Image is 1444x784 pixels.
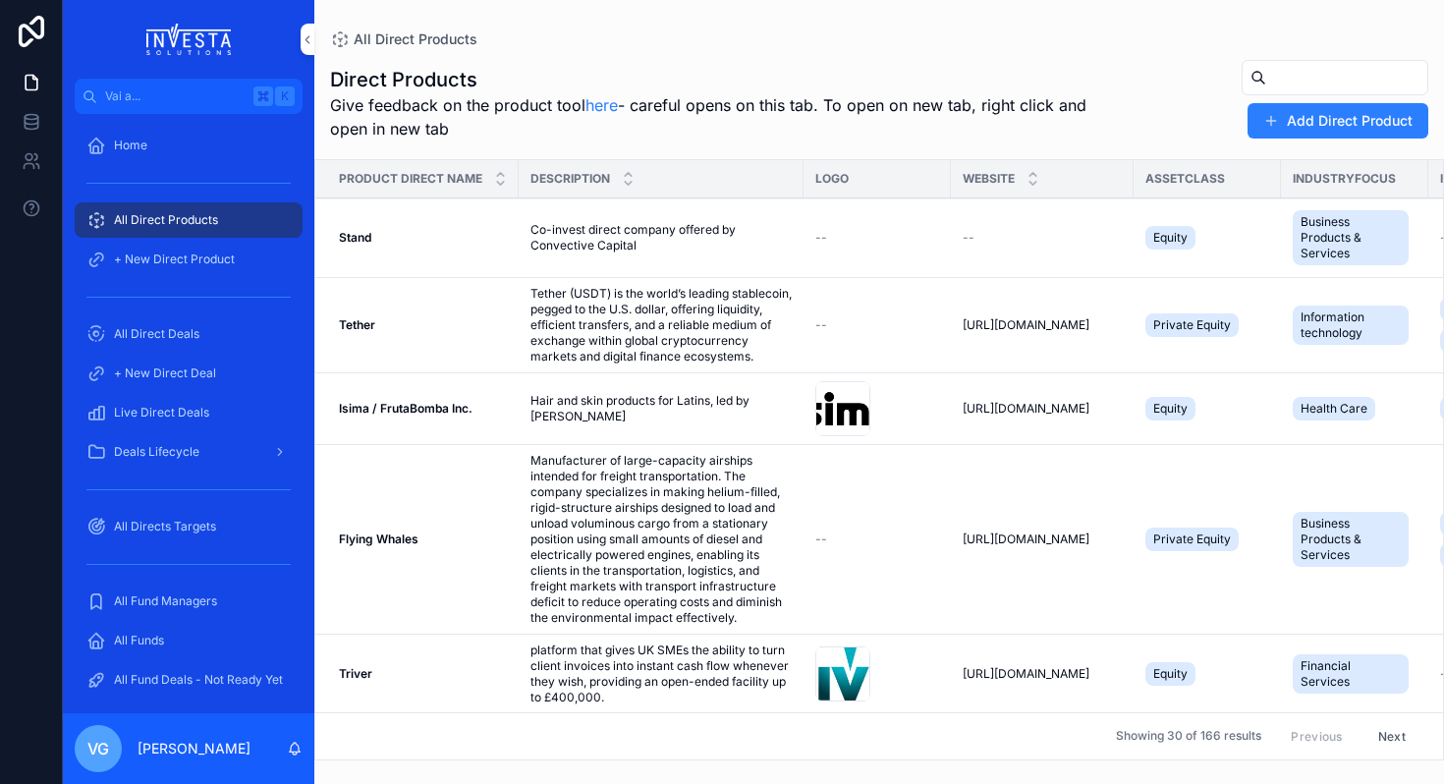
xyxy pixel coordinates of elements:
[1293,393,1416,424] a: Health Care
[138,739,250,758] p: [PERSON_NAME]
[1116,729,1261,745] span: Showing 30 of 166 results
[114,252,235,267] span: + New Direct Product
[1153,230,1188,246] span: Equity
[339,230,371,245] strong: Stand
[1153,532,1231,547] span: Private Equity
[963,171,1015,187] span: Website
[75,316,303,352] a: All Direct Deals
[114,212,218,228] span: All Direct Products
[75,434,303,470] a: Deals Lifecycle
[75,356,303,391] a: + New Direct Deal
[1301,516,1401,563] span: Business Products & Services
[815,230,939,246] a: --
[330,66,1089,93] h1: Direct Products
[530,643,792,705] a: platform that gives UK SMEs the ability to turn client invoices into instant cash flow whenever t...
[105,88,140,103] font: Vai a...
[75,623,303,658] a: All Funds
[281,88,289,103] font: K
[1145,393,1269,424] a: Equity
[963,532,1089,547] span: [URL][DOMAIN_NAME]
[339,401,472,416] strong: Isima / FrutaBomba Inc.
[146,24,232,55] img: Logo dell'app
[75,395,303,430] a: Live Direct Deals
[114,519,216,534] span: All Directs Targets
[75,662,303,698] a: All Fund Deals - Not Ready Yet
[815,532,939,547] a: --
[354,29,477,49] span: All Direct Products
[530,222,792,253] a: Co-invest direct company offered by Convective Capital
[339,532,507,547] a: Flying Whales
[1293,302,1416,349] a: Information technology
[530,286,792,364] a: Tether (USDT) is the world’s leading stablecoin, pegged to the U.S. dollar, offering liquidity, e...
[339,532,418,546] strong: Flying Whales
[75,509,303,544] a: All Directs Targets
[330,93,1089,140] span: Give feedback on the product tool - careful opens on this tab. To open on new tab, right click an...
[1153,666,1188,682] span: Equity
[1145,524,1269,555] a: Private Equity
[530,453,792,626] a: Manufacturer of large-capacity airships intended for freight transportation. The company speciali...
[339,317,507,333] a: Tether
[1301,401,1367,417] span: Health Care
[114,138,147,153] span: Home
[1293,206,1416,269] a: Business Products & Services
[114,365,216,381] span: + New Direct Deal
[339,317,375,332] strong: Tether
[75,128,303,163] a: Home
[1293,650,1416,698] a: Financial Services
[963,401,1089,417] span: [URL][DOMAIN_NAME]
[63,114,314,713] div: contenuto scorrevole
[1301,214,1401,261] span: Business Products & Services
[1364,721,1419,752] button: Next
[963,317,1089,333] span: [URL][DOMAIN_NAME]
[530,171,610,187] span: Description
[114,672,283,688] span: All Fund Deals - Not Ready Yet
[1301,309,1401,341] span: Information technology
[815,230,827,246] span: --
[330,29,477,49] a: All Direct Products
[339,666,507,682] a: Triver
[75,242,303,277] a: + New Direct Product
[339,401,507,417] a: Isima / FrutaBomba Inc.
[963,230,974,246] span: --
[75,584,303,619] a: All Fund Managers
[1153,401,1188,417] span: Equity
[815,317,827,333] span: --
[1145,309,1269,341] a: Private Equity
[815,171,849,187] span: Logo
[75,202,303,238] a: All Direct Products
[339,666,372,681] strong: Triver
[114,593,217,609] span: All Fund Managers
[963,666,1089,682] span: [URL][DOMAIN_NAME]
[1145,222,1269,253] a: Equity
[963,401,1122,417] a: [URL][DOMAIN_NAME]
[963,666,1122,682] a: [URL][DOMAIN_NAME]
[114,633,164,648] span: All Funds
[1293,171,1396,187] span: IndustryFocus
[1293,508,1416,571] a: Business Products & Services
[1153,317,1231,333] span: Private Equity
[75,79,303,114] button: Vai a...K
[1301,658,1401,690] span: Financial Services
[585,95,618,115] a: here
[963,532,1122,547] a: [URL][DOMAIN_NAME]
[114,444,199,460] span: Deals Lifecycle
[114,405,209,420] span: Live Direct Deals
[87,737,109,760] span: VG
[963,317,1122,333] a: [URL][DOMAIN_NAME]
[815,317,939,333] a: --
[530,393,792,424] a: Hair and skin products for Latins, led by [PERSON_NAME]
[963,230,1122,246] a: --
[1145,171,1225,187] span: AssetClass
[815,532,827,547] span: --
[1248,103,1428,139] button: Add Direct Product
[339,171,482,187] span: Product Direct Name
[1145,658,1269,690] a: Equity
[114,326,199,342] span: All Direct Deals
[339,230,507,246] a: Stand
